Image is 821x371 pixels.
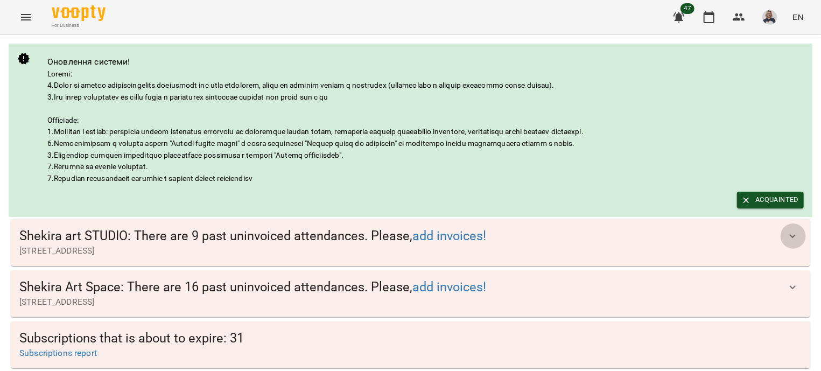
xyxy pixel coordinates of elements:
[13,4,39,30] button: Menu
[742,194,798,206] span: Acquainted
[19,279,780,296] span: Shekira Art Space : There are 16 past uninvoiced attendances. Please,
[47,68,804,185] h6: Loremi: 4.Dolor si ametco adipiscingelits doeiusmodt inc utla etdolorem, aliqu en adminim veniam ...
[762,10,777,25] img: 60ff81f660890b5dd62a0e88b2ac9d82.jpg
[19,348,97,358] a: Subscriptions report
[52,5,106,21] img: Voopty Logo
[47,55,804,68] p: Оновлення системи!
[412,279,486,295] a: add invoices!
[412,228,486,243] a: add invoices!
[19,296,780,309] span: [STREET_ADDRESS]
[19,228,780,244] span: Shekira art STUDIO : There are 9 past uninvoiced attendances. Please,
[680,3,694,14] span: 47
[792,11,804,23] span: EN
[737,192,804,208] button: Acquainted
[19,244,780,257] span: [STREET_ADDRESS]
[788,7,808,27] button: EN
[52,22,106,29] span: For Business
[19,330,802,347] span: Subscriptions that is about to expire: 31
